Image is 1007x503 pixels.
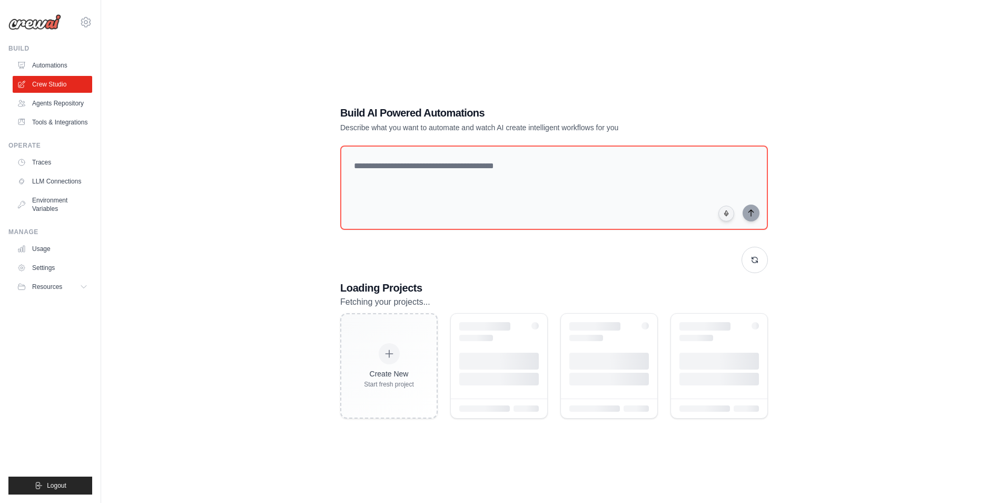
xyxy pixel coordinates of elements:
span: Resources [32,283,62,291]
button: Click to speak your automation idea [718,206,734,221]
h1: Build AI Powered Automations [340,105,694,120]
h3: Loading Projects [340,280,768,295]
a: Tools & Integrations [13,114,92,131]
button: Resources [13,278,92,295]
div: Create New [364,369,414,379]
button: Get new suggestions [742,247,768,273]
p: Fetching your projects... [340,295,768,309]
a: Automations [13,57,92,74]
div: Manage [8,228,92,236]
a: Traces [13,154,92,171]
div: Build [8,44,92,53]
a: Environment Variables [13,192,92,217]
a: Crew Studio [13,76,92,93]
a: Usage [13,240,92,257]
p: Describe what you want to automate and watch AI create intelligent workflows for you [340,122,694,133]
a: LLM Connections [13,173,92,190]
div: Start fresh project [364,380,414,389]
div: Operate [8,141,92,150]
button: Logout [8,477,92,495]
a: Settings [13,259,92,276]
a: Agents Repository [13,95,92,112]
img: Logo [8,14,61,30]
span: Logout [47,481,66,490]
